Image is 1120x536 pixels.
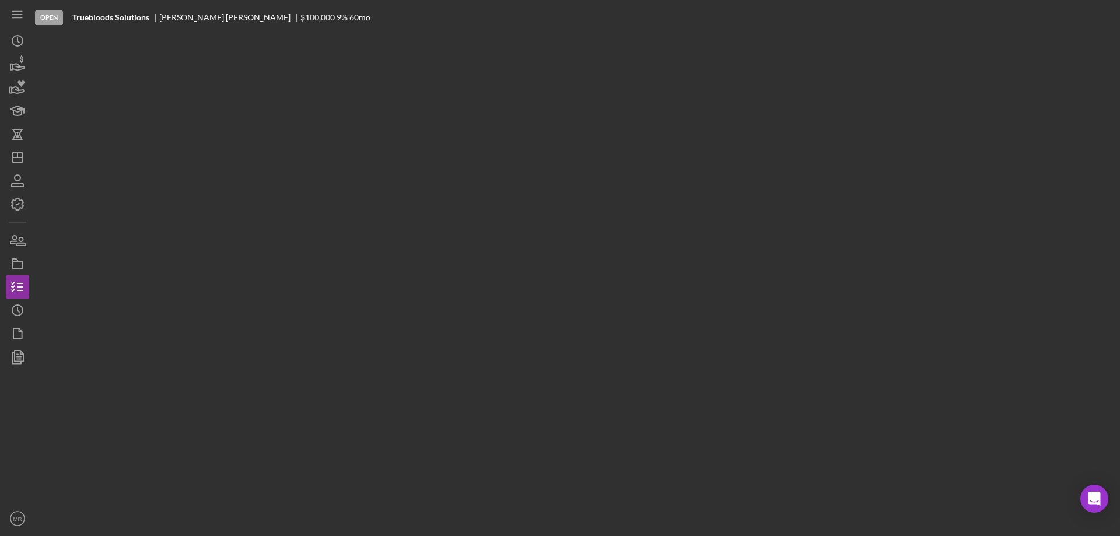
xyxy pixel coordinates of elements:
div: 9 % [337,13,348,22]
div: Open [35,10,63,25]
div: [PERSON_NAME] [PERSON_NAME] [159,13,300,22]
button: MR [6,507,29,530]
span: $100,000 [300,12,335,22]
div: Open Intercom Messenger [1080,485,1108,513]
text: MR [13,516,22,522]
b: Truebloods Solutions [72,13,149,22]
div: 60 mo [349,13,370,22]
